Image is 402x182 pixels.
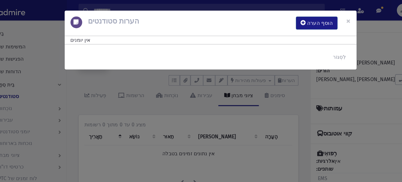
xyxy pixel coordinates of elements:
[282,17,304,23] font: הוסף הערה
[315,14,319,22] font: ×
[79,32,96,37] font: אין יומנים
[300,43,319,55] button: לִסְגוֹר
[310,9,324,27] button: לִסְגוֹר
[94,14,138,22] font: הערות סטודנטים
[304,47,315,52] font: לִסְגוֹר
[272,14,308,25] button: הוסף הערה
